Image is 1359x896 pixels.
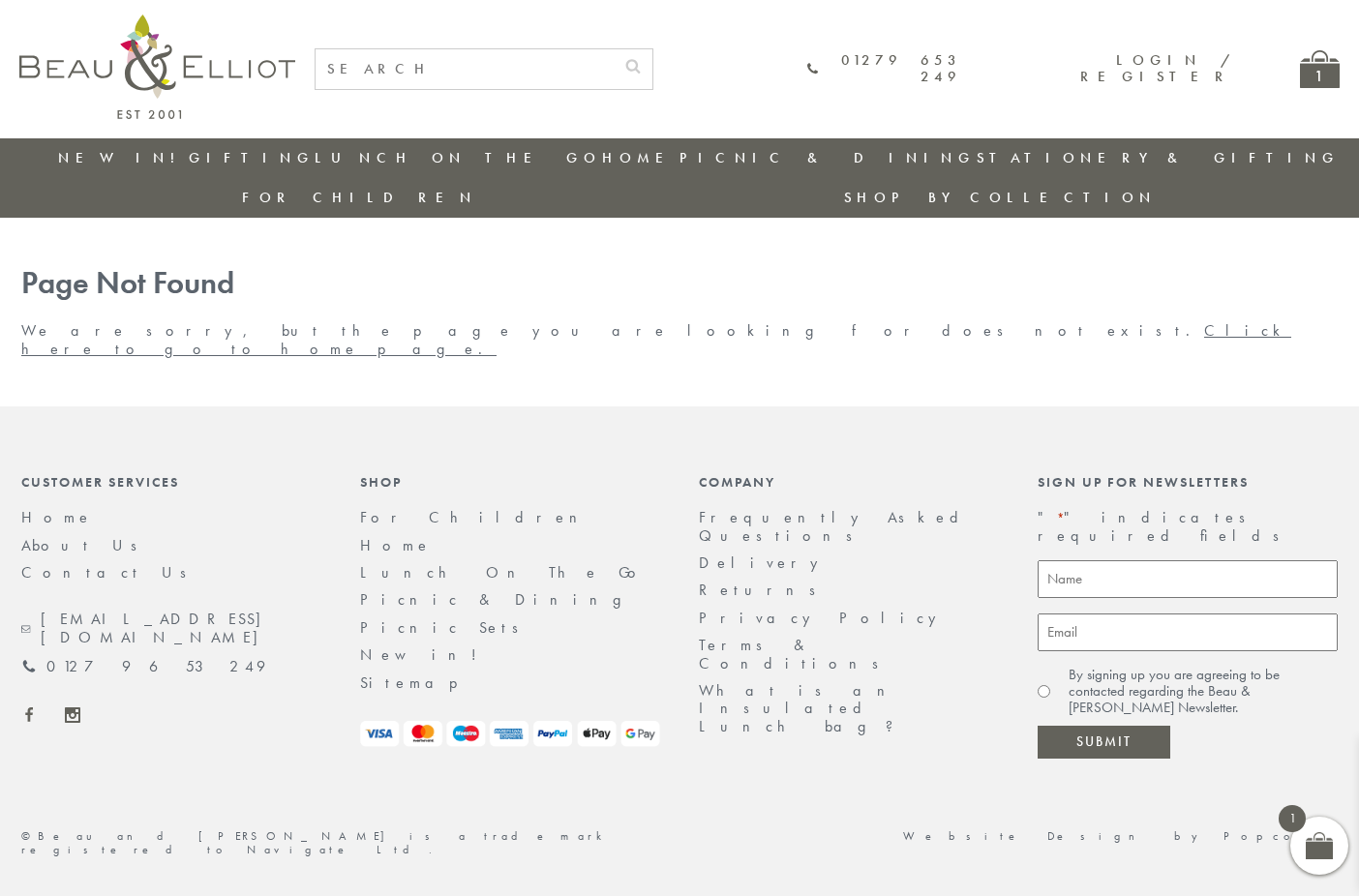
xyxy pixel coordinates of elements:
span: 1 [1279,805,1306,832]
label: By signing up you are agreeing to be contacted regarding the Beau & [PERSON_NAME] Newsletter. [1069,667,1338,717]
a: Lunch On The Go [315,148,601,167]
a: Gifting [189,148,315,167]
a: Website Design by Popcorn [903,828,1338,844]
a: Picnic Sets [360,617,531,638]
a: Returns [699,580,829,600]
a: Picnic & Dining [360,589,641,610]
a: Picnic & Dining [679,148,976,167]
a: Frequently Asked Questions [699,507,971,545]
div: Shop [360,474,660,490]
div: ©Beau and [PERSON_NAME] is a trademark registered to Navigate Ltd. [2,830,679,857]
div: Company [699,474,999,490]
a: Lunch On The Go [360,562,648,582]
h1: Page Not Found [21,266,1338,302]
p: " " indicates required fields [1038,509,1338,545]
a: Click here to go to home page. [21,320,1291,358]
div: Sign up for newsletters [1038,474,1338,490]
img: payment-logos.png [360,721,660,747]
a: Home [21,507,93,527]
a: 01279 653 249 [807,52,961,86]
div: We are sorry, but the page you are looking for does not exist. [2,266,1357,358]
a: About Us [21,535,150,555]
a: [EMAIL_ADDRESS][DOMAIN_NAME] [21,611,321,646]
a: New in! [360,644,491,665]
a: For Children [360,507,592,527]
a: Sitemap [360,672,484,693]
a: Home [602,148,679,167]
a: What is an Insulated Lunch bag? [699,680,909,736]
img: logo [19,15,295,119]
a: Privacy Policy [699,608,947,628]
a: Terms & Conditions [699,635,891,672]
a: 1 [1300,50,1340,88]
a: Delivery [699,553,829,573]
a: For Children [242,188,477,207]
div: Customer Services [21,474,321,490]
input: SEARCH [316,49,614,89]
input: Email [1038,613,1338,651]
a: Stationery & Gifting [977,148,1340,167]
a: Shop by collection [844,188,1157,207]
a: Login / Register [1080,50,1232,86]
a: 01279 653 249 [21,658,265,675]
input: Submit [1038,726,1170,759]
a: New in! [58,148,188,167]
a: Home [360,535,432,555]
a: Contact Us [21,562,199,582]
input: Name [1038,560,1338,598]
